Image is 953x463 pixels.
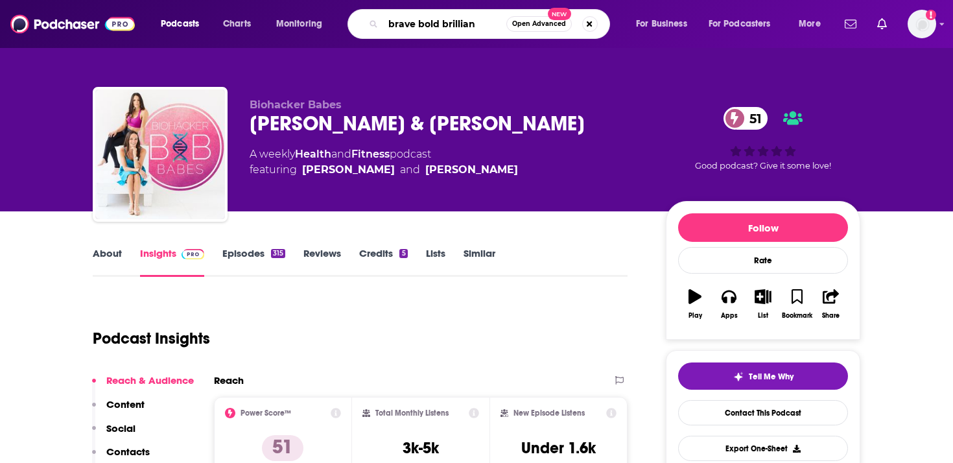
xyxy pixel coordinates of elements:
[399,249,407,258] div: 5
[295,148,331,160] a: Health
[425,162,518,178] div: [PERSON_NAME]
[182,249,204,259] img: Podchaser Pro
[700,14,790,34] button: open menu
[241,409,291,418] h2: Power Score™
[250,147,518,178] div: A weekly podcast
[214,374,244,386] h2: Reach
[161,15,199,33] span: Podcasts
[93,247,122,277] a: About
[908,10,936,38] span: Logged in as autumncomm
[724,107,768,130] a: 51
[10,12,135,36] img: Podchaser - Follow, Share and Rate Podcasts
[359,247,407,277] a: Credits5
[303,247,341,277] a: Reviews
[106,445,150,458] p: Contacts
[666,99,860,179] div: 51Good podcast? Give it some love!
[790,14,837,34] button: open menu
[276,15,322,33] span: Monitoring
[709,15,771,33] span: For Podcasters
[351,148,390,160] a: Fitness
[250,162,518,178] span: featuring
[513,409,585,418] h2: New Episode Listens
[92,374,194,398] button: Reach & Audience
[93,329,210,348] h1: Podcast Insights
[548,8,571,20] span: New
[814,281,848,327] button: Share
[95,89,225,219] img: Renee Belz & Lauren Sambataro
[360,9,622,39] div: Search podcasts, credits, & more...
[106,374,194,386] p: Reach & Audience
[688,312,702,320] div: Play
[426,247,445,277] a: Lists
[840,13,862,35] a: Show notifications dropdown
[678,247,848,274] div: Rate
[215,14,259,34] a: Charts
[271,249,285,258] div: 315
[872,13,892,35] a: Show notifications dropdown
[331,148,351,160] span: and
[464,247,495,277] a: Similar
[383,14,506,34] input: Search podcasts, credits, & more...
[262,435,303,461] p: 51
[733,372,744,382] img: tell me why sparkle
[302,162,395,178] a: [PERSON_NAME]
[782,312,812,320] div: Bookmark
[627,14,703,34] button: open menu
[678,281,712,327] button: Play
[908,10,936,38] img: User Profile
[678,436,848,461] button: Export One-Sheet
[926,10,936,20] svg: Add a profile image
[758,312,768,320] div: List
[822,312,840,320] div: Share
[721,312,738,320] div: Apps
[106,398,145,410] p: Content
[400,162,420,178] span: and
[678,213,848,242] button: Follow
[678,362,848,390] button: tell me why sparkleTell Me Why
[908,10,936,38] button: Show profile menu
[403,438,439,458] h3: 3k-5k
[506,16,572,32] button: Open AdvancedNew
[223,15,251,33] span: Charts
[92,398,145,422] button: Content
[106,422,135,434] p: Social
[799,15,821,33] span: More
[695,161,831,171] span: Good podcast? Give it some love!
[749,372,794,382] span: Tell Me Why
[712,281,746,327] button: Apps
[512,21,566,27] span: Open Advanced
[678,400,848,425] a: Contact This Podcast
[521,438,596,458] h3: Under 1.6k
[140,247,204,277] a: InsightsPodchaser Pro
[375,409,449,418] h2: Total Monthly Listens
[746,281,780,327] button: List
[267,14,339,34] button: open menu
[92,422,135,446] button: Social
[636,15,687,33] span: For Business
[250,99,342,111] span: Biohacker Babes
[780,281,814,327] button: Bookmark
[736,107,768,130] span: 51
[222,247,285,277] a: Episodes315
[152,14,216,34] button: open menu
